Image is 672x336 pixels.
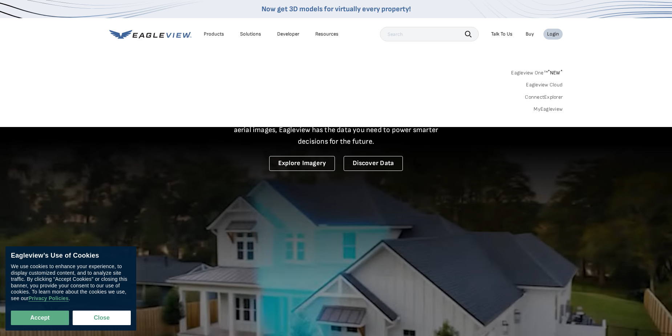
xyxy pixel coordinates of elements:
div: Login [547,31,559,37]
a: Now get 3D models for virtually every property! [262,5,411,13]
a: Buy [526,31,534,37]
div: Products [204,31,224,37]
div: We use cookies to enhance your experience, to display customized content, and to analyze site tra... [11,263,131,302]
button: Accept [11,311,69,325]
a: ConnectExplorer [525,94,563,101]
button: Close [73,311,131,325]
p: A new era starts here. Built on more than 3.5 billion high-resolution aerial images, Eagleview ha... [225,112,447,147]
a: Developer [277,31,299,37]
a: Explore Imagery [269,156,335,171]
input: Search [380,27,479,41]
div: Resources [315,31,339,37]
a: Eagleview Cloud [526,82,563,88]
span: NEW [548,70,563,76]
div: Talk To Us [491,31,513,37]
div: Solutions [240,31,261,37]
a: Privacy Policies [28,295,68,302]
a: MyEagleview [534,106,563,112]
a: Discover Data [344,156,403,171]
div: Eagleview’s Use of Cookies [11,252,131,260]
a: Eagleview One™*NEW* [511,67,563,76]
